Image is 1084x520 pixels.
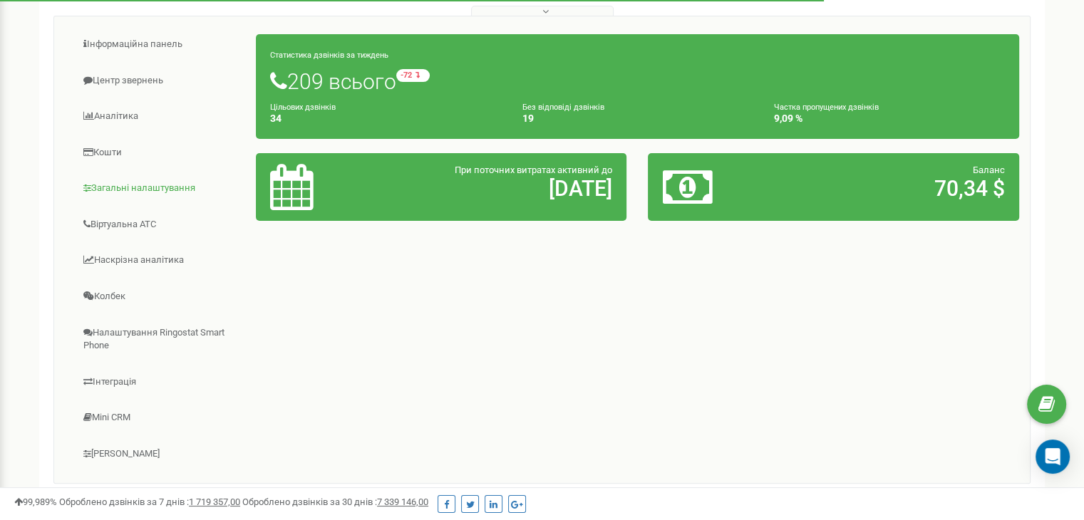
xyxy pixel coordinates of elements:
[65,27,257,62] a: Інформаційна панель
[784,177,1005,200] h2: 70,34 $
[774,103,879,112] small: Частка пропущених дзвінків
[14,496,57,507] span: 99,989%
[65,171,257,206] a: Загальні налаштування
[65,99,257,134] a: Аналiтика
[522,113,753,124] h4: 19
[270,51,388,60] small: Статистика дзвінків за тиждень
[396,69,430,82] small: -72
[59,496,240,507] span: Оброблено дзвінків за 7 днів :
[65,365,257,400] a: Інтеграція
[65,437,257,472] a: [PERSON_NAME]
[377,496,428,507] u: 7 339 146,00
[65,400,257,435] a: Mini CRM
[65,279,257,314] a: Колбек
[65,63,257,98] a: Центр звернень
[242,496,428,507] span: Оброблено дзвінків за 30 днів :
[270,103,336,112] small: Цільових дзвінків
[1036,440,1070,474] div: Open Intercom Messenger
[522,103,604,112] small: Без відповіді дзвінків
[270,113,501,124] h4: 34
[774,113,1005,124] h4: 9,09 %
[65,316,257,363] a: Налаштування Ringostat Smart Phone
[65,135,257,170] a: Кошти
[391,177,612,200] h2: [DATE]
[973,165,1005,175] span: Баланс
[189,496,240,507] u: 1 719 357,00
[65,207,257,242] a: Віртуальна АТС
[455,165,612,175] span: При поточних витратах активний до
[270,69,1005,93] h1: 209 всього
[65,243,257,278] a: Наскрізна аналітика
